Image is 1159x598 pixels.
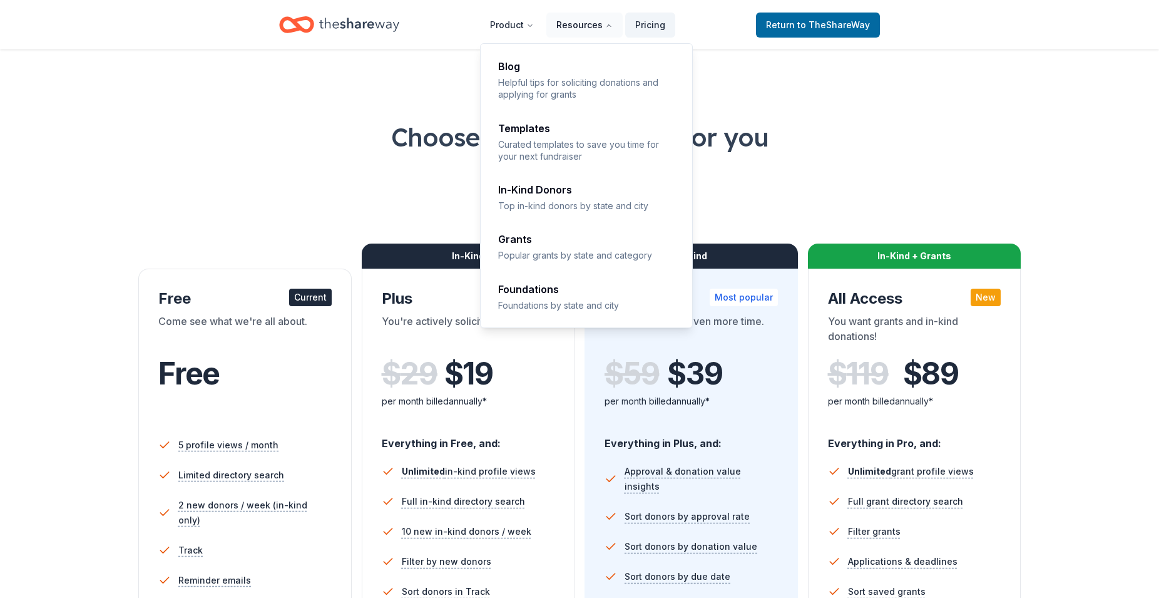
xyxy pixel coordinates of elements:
[498,299,676,311] p: Foundations by state and city
[808,244,1021,269] div: In-Kind + Grants
[667,356,722,391] span: $ 39
[491,177,683,219] a: In-Kind DonorsTop in-kind donors by state and city
[848,554,957,569] span: Applications & deadlines
[498,76,676,101] p: Helpful tips for soliciting donations and applying for grants
[828,394,1001,409] div: per month billed annually*
[362,244,575,269] div: In-Kind
[625,539,757,554] span: Sort donors by donation value
[178,543,203,558] span: Track
[625,569,730,584] span: Sort donors by due date
[848,466,891,477] span: Unlimited
[498,185,676,195] div: In-Kind Donors
[402,554,491,569] span: Filter by new donors
[402,524,531,539] span: 10 new in-kind donors / week
[178,468,284,483] span: Limited directory search
[971,289,1001,306] div: New
[828,289,1001,309] div: All Access
[158,289,332,309] div: Free
[444,356,493,391] span: $ 19
[710,289,778,306] div: Most popular
[498,249,676,261] p: Popular grants by state and category
[498,234,676,244] div: Grants
[289,289,332,306] div: Current
[903,356,959,391] span: $ 89
[546,13,623,38] button: Resources
[178,573,251,588] span: Reminder emails
[848,494,963,509] span: Full grant directory search
[498,200,676,212] p: Top in-kind donors by state and city
[402,466,445,477] span: Unlimited
[498,123,676,133] div: Templates
[279,10,399,39] a: Home
[797,19,870,30] span: to TheShareWay
[756,13,880,38] a: Returnto TheShareWay
[766,18,870,33] span: Return
[491,54,683,108] a: BlogHelpful tips for soliciting donations and applying for grants
[481,44,693,329] div: Resources
[498,284,676,294] div: Foundations
[848,524,901,539] span: Filter grants
[625,13,675,38] a: Pricing
[491,227,683,269] a: GrantsPopular grants by state and category
[158,355,220,392] span: Free
[605,425,778,451] div: Everything in Plus, and:
[625,509,750,524] span: Sort donors by approval rate
[498,61,676,71] div: Blog
[605,394,778,409] div: per month billed annually*
[828,425,1001,451] div: Everything in Pro, and:
[491,277,683,319] a: FoundationsFoundations by state and city
[382,394,555,409] div: per month billed annually*
[828,314,1001,349] div: You want grants and in-kind donations!
[491,116,683,170] a: TemplatesCurated templates to save you time for your next fundraiser
[402,466,536,477] span: in-kind profile views
[480,10,675,39] nav: Main
[605,314,778,349] div: You want to save even more time.
[625,464,778,494] span: Approval & donation value insights
[50,120,1109,155] h1: Choose the perfect plan for you
[178,498,332,528] span: 2 new donors / week (in-kind only)
[382,289,555,309] div: Plus
[158,314,332,349] div: Come see what we're all about.
[402,494,525,509] span: Full in-kind directory search
[498,138,676,163] p: Curated templates to save you time for your next fundraiser
[848,466,974,477] span: grant profile views
[178,438,278,453] span: 5 profile views / month
[382,314,555,349] div: You're actively soliciting donations.
[382,425,555,451] div: Everything in Free, and:
[480,13,544,38] button: Product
